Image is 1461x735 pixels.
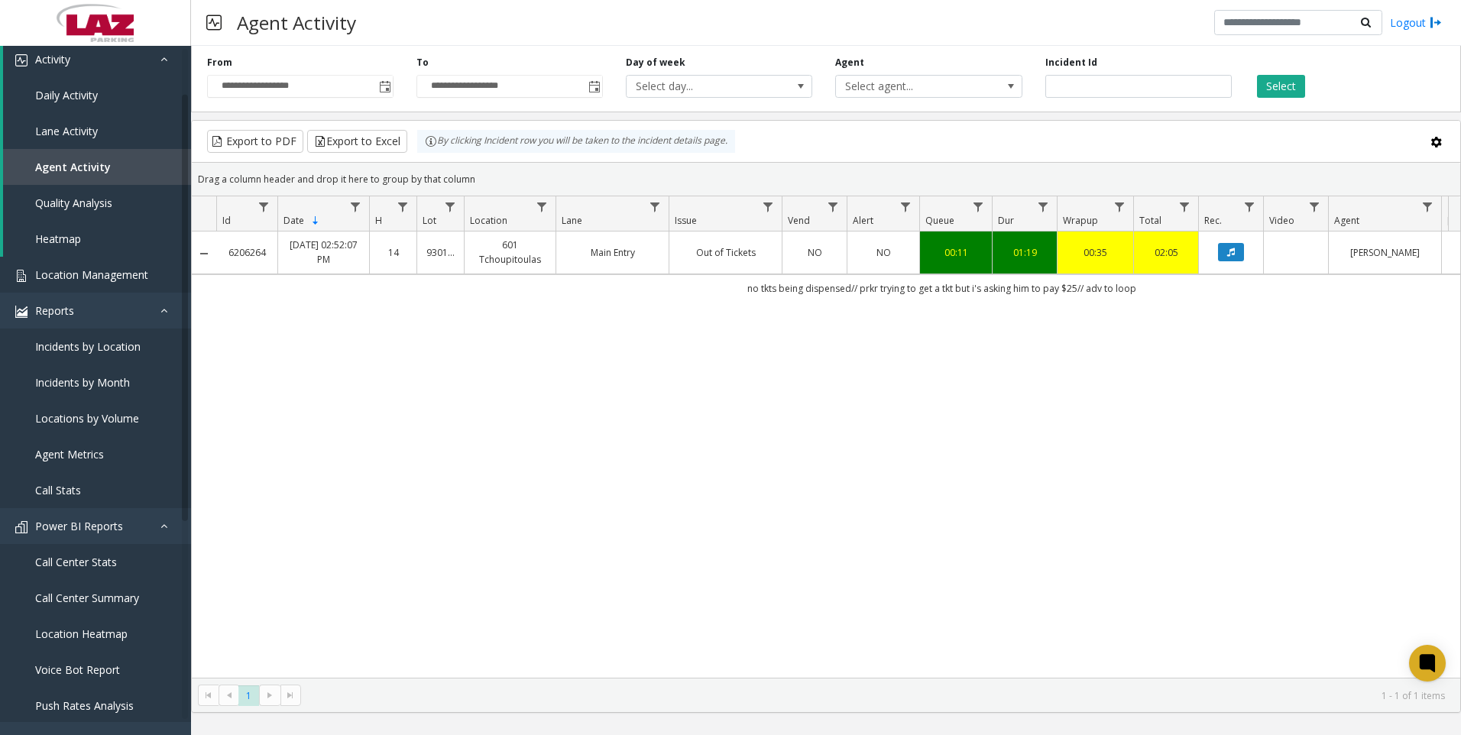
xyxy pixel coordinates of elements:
[1204,214,1222,227] span: Rec.
[440,196,461,217] a: Lot Filter Menu
[225,245,268,260] a: 6206264
[836,76,984,97] span: Select agent...
[1430,15,1442,31] img: logout
[426,245,455,260] a: 930118
[423,214,436,227] span: Lot
[788,214,810,227] span: Vend
[1002,245,1048,260] a: 01:19
[1143,245,1189,260] a: 02:05
[35,375,130,390] span: Incidents by Month
[1417,196,1438,217] a: Agent Filter Menu
[929,245,983,260] a: 00:11
[1045,56,1097,70] label: Incident Id
[35,124,98,138] span: Lane Activity
[1067,245,1124,260] div: 00:35
[15,54,28,66] img: 'icon'
[896,196,916,217] a: Alert Filter Menu
[192,166,1460,193] div: Drag a column header and drop it here to group by that column
[15,521,28,533] img: 'icon'
[238,685,259,706] span: Page 1
[857,245,910,260] a: NO
[310,689,1445,702] kendo-pager-info: 1 - 1 of 1 items
[207,130,303,153] button: Export to PDF
[474,238,546,267] a: 601 Tchoupitoulas
[585,76,602,97] span: Toggle popup
[968,196,989,217] a: Queue Filter Menu
[416,56,429,70] label: To
[1338,245,1432,260] a: [PERSON_NAME]
[823,196,844,217] a: Vend Filter Menu
[470,214,507,227] span: Location
[35,519,123,533] span: Power BI Reports
[307,130,407,153] button: Export to Excel
[1269,214,1294,227] span: Video
[626,56,685,70] label: Day of week
[925,214,954,227] span: Queue
[287,238,360,267] a: [DATE] 02:52:07 PM
[35,232,81,246] span: Heatmap
[627,76,775,97] span: Select day...
[1334,214,1359,227] span: Agent
[15,270,28,282] img: 'icon'
[393,196,413,217] a: H Filter Menu
[645,196,666,217] a: Lane Filter Menu
[562,214,582,227] span: Lane
[3,221,191,257] a: Heatmap
[808,246,822,259] span: NO
[35,303,74,318] span: Reports
[309,215,322,227] span: Sortable
[35,196,112,210] span: Quality Analysis
[758,196,779,217] a: Issue Filter Menu
[15,306,28,318] img: 'icon'
[35,555,117,569] span: Call Center Stats
[1110,196,1130,217] a: Wrapup Filter Menu
[1139,214,1161,227] span: Total
[375,214,382,227] span: H
[532,196,552,217] a: Location Filter Menu
[35,88,98,102] span: Daily Activity
[206,4,222,41] img: pageIcon
[1033,196,1054,217] a: Dur Filter Menu
[835,56,864,70] label: Agent
[679,245,773,260] a: Out of Tickets
[192,248,216,260] a: Collapse Details
[3,41,191,77] a: Activity
[35,698,134,713] span: Push Rates Analysis
[3,77,191,113] a: Daily Activity
[3,113,191,149] a: Lane Activity
[376,76,393,97] span: Toggle popup
[192,196,1460,678] div: Data table
[3,149,191,185] a: Agent Activity
[345,196,366,217] a: Date Filter Menu
[1063,214,1098,227] span: Wrapup
[425,135,437,147] img: infoIcon.svg
[1304,196,1325,217] a: Video Filter Menu
[417,130,735,153] div: By clicking Incident row you will be taken to the incident details page.
[853,214,873,227] span: Alert
[207,56,232,70] label: From
[254,196,274,217] a: Id Filter Menu
[35,591,139,605] span: Call Center Summary
[565,245,659,260] a: Main Entry
[222,214,231,227] span: Id
[35,160,111,174] span: Agent Activity
[35,483,81,497] span: Call Stats
[1239,196,1260,217] a: Rec. Filter Menu
[35,339,141,354] span: Incidents by Location
[35,52,70,66] span: Activity
[283,214,304,227] span: Date
[3,185,191,221] a: Quality Analysis
[35,627,128,641] span: Location Heatmap
[1390,15,1442,31] a: Logout
[35,267,148,282] span: Location Management
[35,411,139,426] span: Locations by Volume
[35,447,104,461] span: Agent Metrics
[792,245,837,260] a: NO
[675,214,697,227] span: Issue
[1174,196,1195,217] a: Total Filter Menu
[1257,75,1305,98] button: Select
[998,214,1014,227] span: Dur
[229,4,364,41] h3: Agent Activity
